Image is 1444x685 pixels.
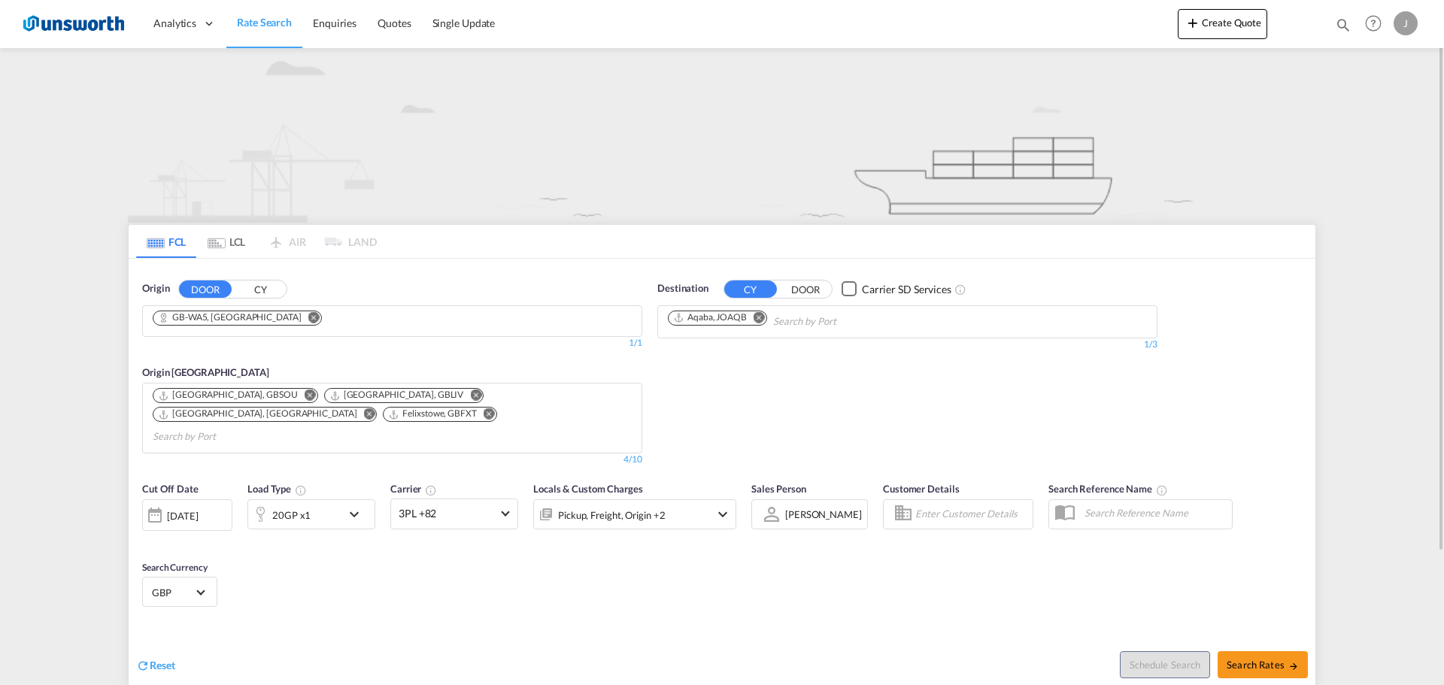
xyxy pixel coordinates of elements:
span: Enquiries [313,17,356,29]
md-icon: icon-chevron-down [345,505,371,523]
md-icon: icon-arrow-right [1288,661,1299,671]
div: Press delete to remove this chip. [329,389,467,402]
input: Chips input. [773,310,916,334]
button: CY [724,280,777,298]
md-icon: The selected Trucker/Carrierwill be displayed in the rate results If the rates are from another f... [425,484,437,496]
div: [PERSON_NAME] [785,508,862,520]
span: Origin [GEOGRAPHIC_DATA] [142,366,269,378]
span: Help [1361,11,1386,36]
div: GB-WA5, Warrington [158,311,302,324]
div: J [1394,11,1418,35]
div: Liverpool, GBLIV [329,389,464,402]
div: London Gateway Port, GBLGP [158,408,356,420]
div: icon-refreshReset [136,658,175,674]
button: Remove [299,311,321,326]
button: Note: By default Schedule search will only considerorigin ports, destination ports and cut off da... [1120,651,1210,678]
span: 3PL +82 [399,506,496,521]
md-icon: Your search will be saved by the below given name [1156,484,1168,496]
input: Search by Port [153,425,296,449]
span: Locals & Custom Charges [533,483,643,495]
md-select: Sales Person: Justin Hope [784,503,863,525]
div: Press delete to remove this chip. [673,311,750,324]
button: icon-plus 400-fgCreate Quote [1178,9,1267,39]
div: Carrier SD Services [862,282,951,297]
div: Aqaba, JOAQB [673,311,747,324]
div: Press delete to remove this chip. [388,408,479,420]
div: Pickup Freight Origin Destination Factory Stuffingicon-chevron-down [533,499,736,529]
span: Reset [150,659,175,671]
md-tab-item: LCL [196,225,256,258]
button: DOOR [179,280,232,298]
span: Analytics [153,16,196,31]
div: 20GP x1icon-chevron-down [247,499,375,529]
button: Remove [460,389,483,404]
span: Rate Search [237,16,292,29]
span: Cut Off Date [142,483,199,495]
md-pagination-wrapper: Use the left and right arrow keys to navigate between tabs [136,225,377,258]
md-chips-wrap: Chips container. Use arrow keys to select chips. [150,383,634,449]
button: DOOR [779,280,832,298]
span: GBP [152,586,194,599]
span: Customer Details [883,483,959,495]
md-tab-item: FCL [136,225,196,258]
div: [DATE] [167,509,198,523]
md-icon: icon-information-outline [295,484,307,496]
span: Origin [142,281,169,296]
span: Search Reference Name [1048,483,1168,495]
div: 1/3 [657,338,1157,351]
div: 4/10 [623,453,642,466]
md-icon: icon-plus 400-fg [1184,14,1202,32]
md-select: Select Currency: £ GBPUnited Kingdom Pound [150,581,209,603]
md-checkbox: Checkbox No Ink [842,281,951,297]
div: Felixstowe, GBFXT [388,408,476,420]
button: Remove [744,311,766,326]
span: Load Type [247,483,307,495]
div: 20GP x1 [272,505,311,526]
span: Quotes [378,17,411,29]
md-icon: icon-magnify [1335,17,1351,33]
md-icon: Unchecked: Search for CY (Container Yard) services for all selected carriers.Checked : Search for... [954,283,966,296]
div: icon-magnify [1335,17,1351,39]
div: Help [1361,11,1394,38]
md-icon: icon-refresh [136,659,150,672]
button: Remove [295,389,317,404]
input: Enter Customer Details [915,503,1028,526]
span: Search Currency [142,562,208,573]
img: new-FCL.png [128,48,1316,223]
div: 1/1 [142,337,642,350]
div: Pickup Freight Origin Destination Factory Stuffing [558,505,665,526]
div: Press delete to remove this chip. [158,408,359,420]
div: Press delete to remove this chip. [158,311,305,324]
button: CY [234,280,287,298]
input: Search Reference Name [1077,502,1232,524]
md-datepicker: Select [142,529,153,549]
img: 3748d800213711f08852f18dcb6d8936.jpg [23,7,124,41]
span: Sales Person [751,483,806,495]
div: [DATE] [142,499,232,531]
md-chips-wrap: Chips container. Use arrow keys to select chips. [150,306,334,332]
button: Remove [353,408,376,423]
span: Carrier [390,483,437,495]
div: Southampton, GBSOU [158,389,298,402]
button: Search Ratesicon-arrow-right [1218,651,1308,678]
span: Single Update [432,17,496,29]
div: Press delete to remove this chip. [158,389,301,402]
span: Search Rates [1227,659,1299,671]
span: Destination [657,281,708,296]
md-icon: icon-chevron-down [714,505,732,523]
md-chips-wrap: Chips container. Use arrow keys to select chips. [666,306,922,334]
button: Remove [474,408,496,423]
